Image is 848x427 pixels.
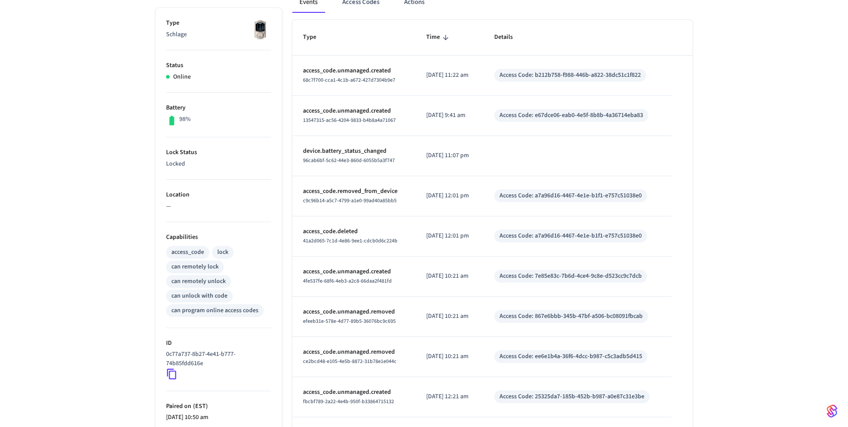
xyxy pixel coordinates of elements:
[426,392,473,401] p: [DATE] 12:21 am
[171,277,226,286] div: can remotely unlock
[171,306,258,315] div: can program online access codes
[303,277,392,285] span: 4fe537fe-68f6-4eb3-a2c8-66daa2f481fd
[303,187,405,196] p: access_code.removed_from_device
[500,272,642,281] div: Access Code: 7e85e83c-7b6d-4ce4-9c8e-d523cc9c7dcb
[426,30,451,44] span: Time
[166,30,271,39] p: Schlage
[426,231,473,241] p: [DATE] 12:01 pm
[166,233,271,242] p: Capabilities
[166,148,271,157] p: Lock Status
[500,312,643,321] div: Access Code: 867e6bbb-345b-47bf-a506-bc08091fbcab
[303,237,397,245] span: 41a2d065-7c1d-4e86-9ee1-cdcb0d6c224b
[500,71,641,80] div: Access Code: b212b758-f988-446b-a822-38dc51c1f822
[171,262,219,272] div: can remotely lock
[426,312,473,321] p: [DATE] 10:21 am
[249,19,271,41] img: Schlage Sense Smart Deadbolt with Camelot Trim, Front
[303,147,405,156] p: device.battery_status_changed
[500,392,644,401] div: Access Code: 25325da7-185b-452b-b987-a0e87c31e3be
[827,404,837,418] img: SeamLogoGradient.69752ec5.svg
[500,231,642,241] div: Access Code: a7a96d16-4467-4e1e-b1f1-e757c51038e0
[426,151,473,160] p: [DATE] 11:07 pm
[303,117,396,124] span: 13547315-ac56-4204-9833-b4b8a4a71067
[303,348,405,357] p: access_code.unmanaged.removed
[303,76,395,84] span: 68c7f700-cca1-4c1b-a672-427d7304b9e7
[500,352,642,361] div: Access Code: ee6e1b4a-36f6-4dcc-b987-c5c3adb5d415
[191,402,208,411] span: ( EST )
[426,71,473,80] p: [DATE] 11:22 am
[303,106,405,116] p: access_code.unmanaged.created
[303,197,397,204] span: c9c96b14-a5c7-4799-a1e0-99ad40a85bb5
[500,191,642,200] div: Access Code: a7a96d16-4467-4e1e-b1f1-e757c51038e0
[303,227,405,236] p: access_code.deleted
[166,19,271,28] p: Type
[166,350,268,368] p: 0c77a737-8b27-4e41-b777-74b85fdd616e
[303,317,396,325] span: efeeb31e-578e-4d77-89b5-36076bc9c695
[303,388,405,397] p: access_code.unmanaged.created
[303,398,394,405] span: fbcbf789-2a22-4e4b-950f-b33864715132
[173,72,191,82] p: Online
[179,115,191,124] p: 98%
[303,157,395,164] span: 96cab6bf-5c62-44e3-860d-6055b5a3f747
[166,190,271,200] p: Location
[303,307,405,317] p: access_code.unmanaged.removed
[426,191,473,200] p: [DATE] 12:01 pm
[303,66,405,76] p: access_code.unmanaged.created
[217,248,228,257] div: lock
[171,248,204,257] div: access_code
[303,358,397,365] span: ce2bcd48-e105-4e5b-8872-31b78e1e044c
[303,267,405,276] p: access_code.unmanaged.created
[426,352,473,361] p: [DATE] 10:21 am
[500,111,643,120] div: Access Code: e67dce06-eab0-4e5f-8b8b-4a36714eba83
[171,291,227,301] div: can unlock with code
[494,30,524,44] span: Details
[426,111,473,120] p: [DATE] 9:41 am
[166,202,271,211] p: —
[166,339,271,348] p: ID
[166,413,271,422] p: [DATE] 10:50 am
[166,61,271,70] p: Status
[166,402,271,411] p: Paired on
[303,30,328,44] span: Type
[166,159,271,169] p: Locked
[166,103,271,113] p: Battery
[426,272,473,281] p: [DATE] 10:21 am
